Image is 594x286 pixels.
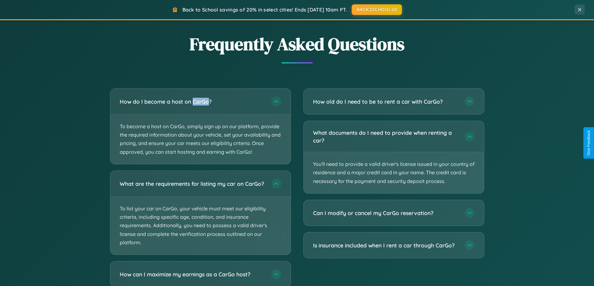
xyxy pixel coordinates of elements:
[352,4,402,15] button: BACK2SCHOOL20
[313,98,458,105] h3: How old do I need to be to rent a car with CarGo?
[120,180,265,187] h3: What are the requirements for listing my car on CarGo?
[110,197,291,255] p: To list your car on CarGo, your vehicle must meet our eligibility criteria, including specific ag...
[313,241,458,249] h3: Is insurance included when I rent a car through CarGo?
[313,129,458,144] h3: What documents do I need to provide when renting a car?
[313,209,458,217] h3: Can I modify or cancel my CarGo reservation?
[120,270,265,278] h3: How can I maximize my earnings as a CarGo host?
[587,130,591,156] div: Give Feedback
[182,7,347,13] span: Back to School savings of 20% in select cities! Ends [DATE] 10am PT.
[304,152,484,193] p: You'll need to provide a valid driver's license issued in your country of residence and a major c...
[120,98,265,105] h3: How do I become a host on CarGo?
[110,32,484,56] h2: Frequently Asked Questions
[110,115,291,164] p: To become a host on CarGo, simply sign up on our platform, provide the required information about...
